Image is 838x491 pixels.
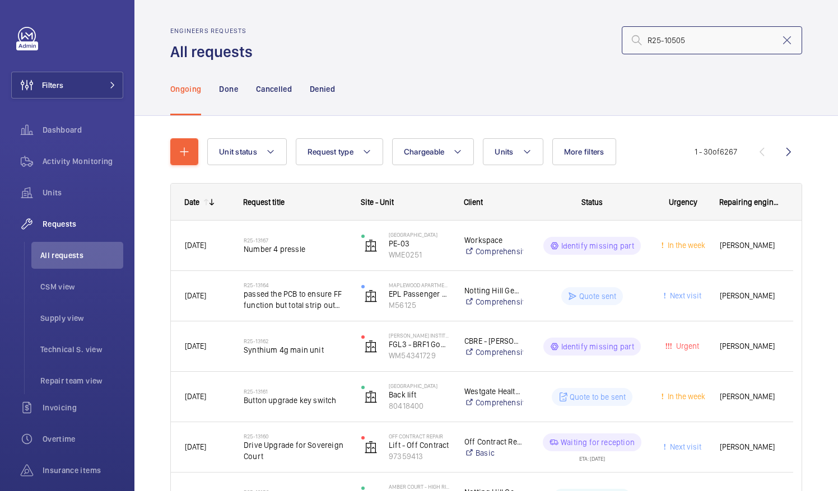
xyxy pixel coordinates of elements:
span: [PERSON_NAME] [720,340,779,353]
span: Client [464,198,483,207]
span: All requests [40,250,123,261]
h2: R25-13167 [244,237,347,244]
span: Supply view [40,312,123,324]
button: Chargeable [392,138,474,165]
h2: R25-13160 [244,433,347,439]
button: Units [483,138,543,165]
button: Unit status [207,138,287,165]
button: Request type [296,138,383,165]
p: Quote to be sent [570,391,626,403]
img: elevator.svg [364,441,378,454]
p: EPL Passenger Lift No 1 [389,288,450,300]
span: 1 - 30 6267 [695,148,737,156]
p: 80418400 [389,400,450,411]
span: Button upgrade key switch [244,395,347,406]
span: [DATE] [185,442,206,451]
p: Workspace [464,235,523,246]
p: Amber Court - High Risk Building [389,483,450,490]
a: Comprehensive [464,246,523,257]
p: 97359413 [389,451,450,462]
img: elevator.svg [364,390,378,404]
span: [PERSON_NAME] [720,239,779,252]
span: In the week [665,392,705,401]
p: [PERSON_NAME] Institute [389,332,450,339]
span: Request title [243,198,285,207]
span: Synthium 4g main unit [244,344,347,356]
h2: Engineers requests [170,27,259,35]
span: Requests [43,218,123,230]
button: More filters [552,138,616,165]
p: Identify missing part [561,240,635,251]
p: Off Contract Repair [389,433,450,439]
span: [PERSON_NAME] [720,390,779,403]
span: [PERSON_NAME] [720,441,779,453]
button: Filters [11,72,123,99]
h1: All requests [170,41,259,62]
p: PE-03 [389,238,450,249]
span: Filters [42,80,63,91]
span: Units [43,187,123,198]
p: [GEOGRAPHIC_DATA] [389,231,450,238]
p: Identify missing part [561,341,635,352]
span: Drive Upgrade for Sovereign Court [244,439,347,462]
span: Repairing engineer [719,198,780,207]
a: Comprehensive [464,347,523,358]
p: Notting Hill Genesis [464,285,523,296]
p: [GEOGRAPHIC_DATA] [389,382,450,389]
span: passed the PCB to ensure FF function but total strip out required to reinstate indicators [244,288,347,311]
span: Unit status [219,147,257,156]
span: Next visit [668,442,701,451]
p: Maplewood Apartments - High Risk Building [389,282,450,288]
span: Repair team view [40,375,123,386]
span: Technical S. view [40,344,123,355]
div: ETA: [DATE] [579,451,605,461]
p: FGL3 - BRF1 Goods Lift L/H [389,339,450,350]
p: Ongoing [170,83,201,95]
h2: R25-13161 [244,388,347,395]
span: Units [495,147,513,156]
span: Status [581,198,603,207]
p: CBRE - [PERSON_NAME] [464,335,523,347]
p: Quote sent [579,291,617,302]
span: [PERSON_NAME] [720,289,779,302]
h2: R25-13164 [244,282,347,288]
span: [DATE] [185,392,206,401]
a: Basic [464,447,523,459]
span: Site - Unit [361,198,394,207]
p: WM54341729 [389,350,450,361]
span: Urgent [674,342,699,350]
span: Invoicing [43,402,123,413]
span: Request type [308,147,353,156]
p: Cancelled [256,83,292,95]
span: Number 4 pressle [244,244,347,255]
span: [DATE] [185,291,206,300]
img: elevator.svg [364,239,378,252]
p: Westgate Healthcare [464,386,523,397]
span: [DATE] [185,241,206,250]
p: Denied [310,83,335,95]
p: M56125 [389,300,450,311]
a: Comprehensive [464,397,523,408]
h2: R25-13162 [244,338,347,344]
div: Date [184,198,199,207]
span: Urgency [669,198,697,207]
span: of [713,147,720,156]
input: Search by request number or quote number [622,26,802,54]
span: In the week [665,241,705,250]
a: Comprehensive [464,296,523,307]
span: CSM view [40,281,123,292]
span: [DATE] [185,342,206,350]
span: Dashboard [43,124,123,135]
p: Off Contract Repairs [464,436,523,447]
p: Lift - Off Contract [389,439,450,451]
p: Done [219,83,238,95]
span: More filters [564,147,604,156]
img: elevator.svg [364,289,378,303]
img: elevator.svg [364,340,378,353]
span: Overtime [43,433,123,445]
p: Waiting for reception [561,437,635,448]
p: Back lift [389,389,450,400]
p: WME0251 [389,249,450,260]
span: Next visit [668,291,701,300]
span: Insurance items [43,465,123,476]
